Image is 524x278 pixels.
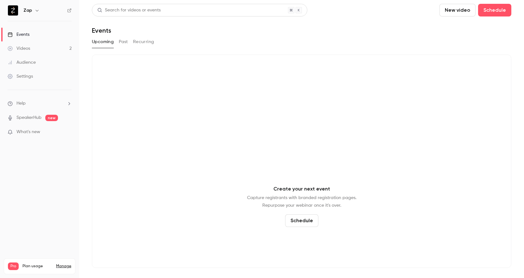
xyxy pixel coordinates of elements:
[133,37,154,47] button: Recurring
[97,7,161,14] div: Search for videos or events
[478,4,511,16] button: Schedule
[8,45,30,52] div: Videos
[92,27,111,34] h1: Events
[247,194,356,209] p: Capture registrants with branded registration pages. Repurpose your webinar once it's over.
[45,115,58,121] span: new
[16,100,26,107] span: Help
[92,37,114,47] button: Upcoming
[439,4,476,16] button: New video
[8,5,18,16] img: Zap
[8,31,29,38] div: Events
[22,264,52,269] span: Plan usage
[273,185,330,193] p: Create your next event
[56,264,71,269] a: Manage
[8,262,19,270] span: Pro
[23,7,32,14] h6: Zap
[119,37,128,47] button: Past
[8,59,36,66] div: Audience
[16,129,40,135] span: What's new
[285,214,318,227] button: Schedule
[8,100,72,107] li: help-dropdown-opener
[8,73,33,80] div: Settings
[16,114,42,121] a: SpeakerHub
